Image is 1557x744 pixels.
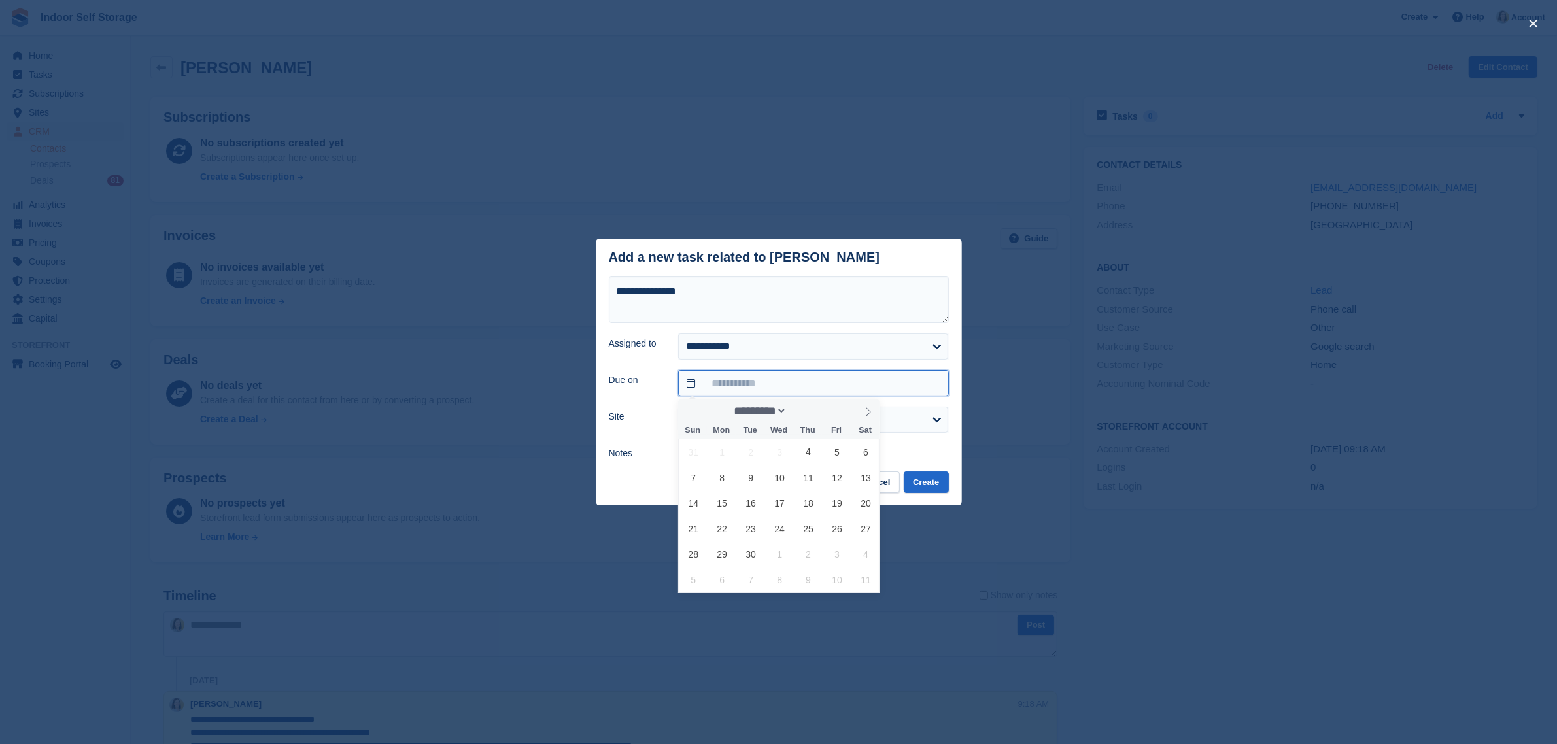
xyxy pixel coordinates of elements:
[710,439,735,465] span: September 1, 2025
[767,567,793,592] span: October 8, 2025
[825,516,850,541] span: September 26, 2025
[825,567,850,592] span: October 10, 2025
[681,516,706,541] span: September 21, 2025
[796,567,821,592] span: October 9, 2025
[736,426,764,435] span: Tue
[738,465,764,490] span: September 9, 2025
[710,465,735,490] span: September 8, 2025
[710,490,735,516] span: September 15, 2025
[609,337,663,350] label: Assigned to
[822,426,851,435] span: Fri
[767,516,793,541] span: September 24, 2025
[681,541,706,567] span: September 28, 2025
[796,516,821,541] span: September 25, 2025
[796,465,821,490] span: September 11, 2025
[796,439,821,465] span: September 4, 2025
[730,404,787,418] select: Month
[764,426,793,435] span: Wed
[853,490,879,516] span: September 20, 2025
[767,439,793,465] span: September 3, 2025
[853,516,879,541] span: September 27, 2025
[1523,13,1544,34] button: close
[738,516,764,541] span: September 23, 2025
[710,541,735,567] span: September 29, 2025
[710,567,735,592] span: October 6, 2025
[767,465,793,490] span: September 10, 2025
[853,567,879,592] span: October 11, 2025
[609,447,663,460] label: Notes
[904,471,948,493] button: Create
[738,541,764,567] span: September 30, 2025
[853,439,879,465] span: September 6, 2025
[681,490,706,516] span: September 14, 2025
[738,439,764,465] span: September 2, 2025
[825,541,850,567] span: October 3, 2025
[738,567,764,592] span: October 7, 2025
[787,404,828,418] input: Year
[825,490,850,516] span: September 19, 2025
[825,439,850,465] span: September 5, 2025
[681,567,706,592] span: October 5, 2025
[707,426,736,435] span: Mon
[793,426,822,435] span: Thu
[678,426,707,435] span: Sun
[738,490,764,516] span: September 16, 2025
[853,541,879,567] span: October 4, 2025
[853,465,879,490] span: September 13, 2025
[851,426,880,435] span: Sat
[767,490,793,516] span: September 17, 2025
[609,410,663,424] label: Site
[796,541,821,567] span: October 2, 2025
[681,439,706,465] span: August 31, 2025
[767,541,793,567] span: October 1, 2025
[609,373,663,387] label: Due on
[825,465,850,490] span: September 12, 2025
[710,516,735,541] span: September 22, 2025
[609,250,880,265] div: Add a new task related to [PERSON_NAME]
[681,465,706,490] span: September 7, 2025
[796,490,821,516] span: September 18, 2025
